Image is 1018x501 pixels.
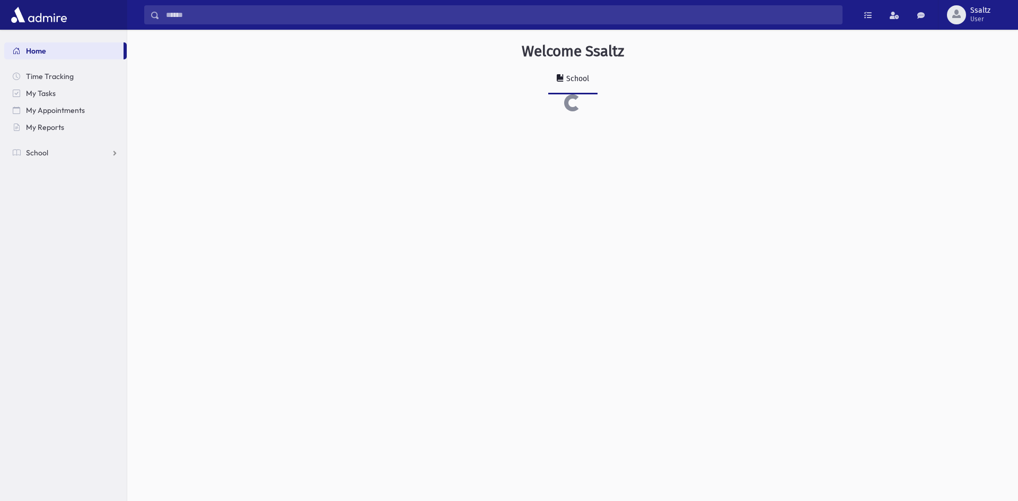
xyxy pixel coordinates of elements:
span: Home [26,46,46,56]
a: My Appointments [4,102,127,119]
a: My Tasks [4,85,127,102]
span: School [26,148,48,157]
a: Home [4,42,124,59]
h3: Welcome Ssaltz [522,42,624,60]
a: School [4,144,127,161]
a: School [548,65,598,94]
div: School [564,74,589,83]
span: My Reports [26,122,64,132]
span: Time Tracking [26,72,74,81]
a: My Reports [4,119,127,136]
span: User [970,15,990,23]
input: Search [160,5,842,24]
span: My Tasks [26,89,56,98]
span: My Appointments [26,106,85,115]
span: Ssaltz [970,6,990,15]
a: Time Tracking [4,68,127,85]
img: AdmirePro [8,4,69,25]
